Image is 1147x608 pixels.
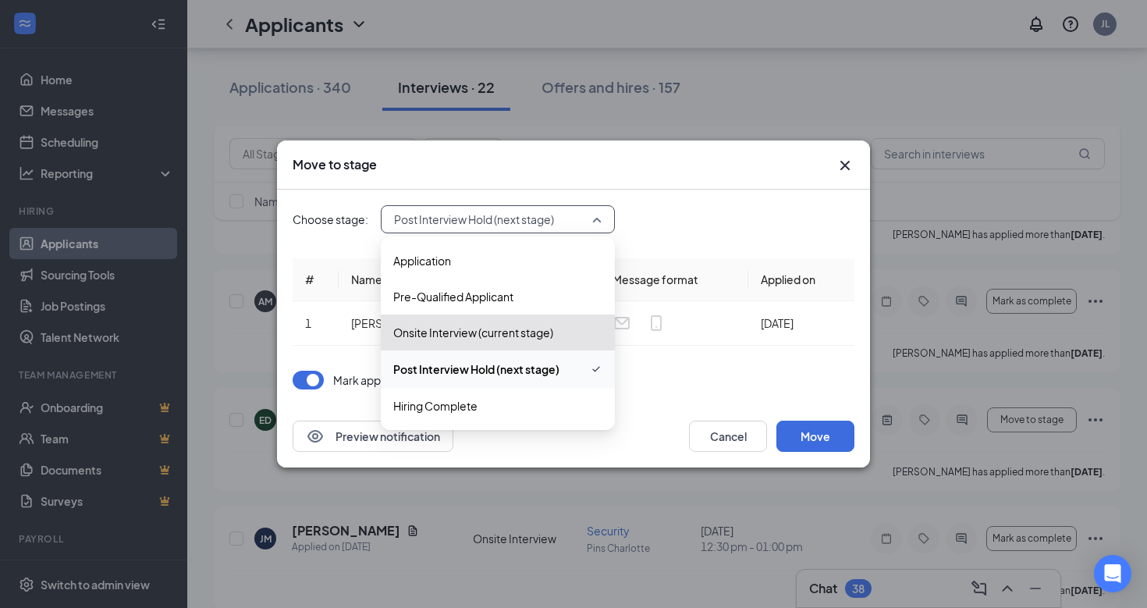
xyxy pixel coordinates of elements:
span: Hiring Complete [393,397,478,414]
th: # [293,258,339,301]
svg: Cross [836,156,854,175]
span: Post Interview Hold (next stage) [393,361,559,378]
th: Name [339,258,491,301]
th: Message format [600,258,748,301]
span: Post Interview Hold (next stage) [394,208,554,231]
svg: MobileSms [647,314,666,332]
button: Move [776,421,854,452]
p: Mark applicant(s) as Completed for Onsite Interview [333,372,597,388]
svg: Eye [306,427,325,446]
h3: Move to stage [293,156,377,173]
button: EyePreview notification [293,421,453,452]
td: [PERSON_NAME] [339,301,491,346]
div: Open Intercom Messenger [1094,555,1131,592]
td: [DATE] [748,301,854,346]
span: Onsite Interview (current stage) [393,324,553,341]
th: Applied on [748,258,854,301]
button: Cancel [689,421,767,452]
svg: Checkmark [590,360,602,379]
span: 1 [305,316,311,330]
span: Pre-Qualified Applicant [393,288,513,305]
span: Choose stage: [293,211,368,228]
span: Application [393,252,451,269]
svg: Email [613,314,631,332]
button: Close [836,156,854,175]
